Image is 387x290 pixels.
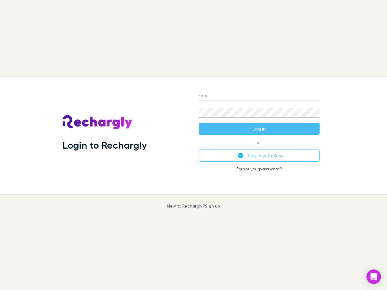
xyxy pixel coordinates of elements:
img: Xero's logo [238,153,243,158]
a: Sign up [205,203,220,208]
button: Log in with Xero [199,150,320,162]
a: password [259,166,280,171]
h1: Login to Rechargly [63,139,147,151]
p: Forgot your ? [199,166,320,171]
div: Open Intercom Messenger [366,269,381,284]
button: Log in [199,123,320,135]
p: New to Rechargly? [167,204,220,208]
img: Rechargly's Logo [63,115,133,130]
